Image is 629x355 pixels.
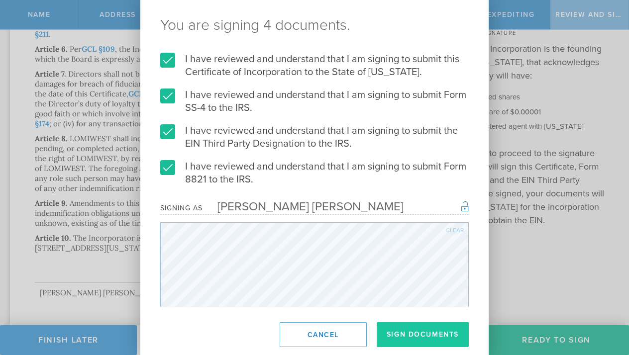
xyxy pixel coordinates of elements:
iframe: Chat Widget [579,277,629,325]
label: I have reviewed and understand that I am signing to submit this Certificate of Incorporation to t... [160,53,469,79]
label: I have reviewed and understand that I am signing to submit the EIN Third Party Designation to the... [160,124,469,150]
div: Signing as [160,204,203,212]
button: Cancel [280,322,367,347]
label: I have reviewed and understand that I am signing to submit Form SS-4 to the IRS. [160,89,469,114]
div: [PERSON_NAME] [PERSON_NAME] [203,199,404,214]
button: Sign Documents [377,322,469,347]
label: I have reviewed and understand that I am signing to submit Form 8821 to the IRS. [160,160,469,186]
ng-pluralize: You are signing 4 documents. [160,18,469,33]
div: Widget de chat [579,277,629,325]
